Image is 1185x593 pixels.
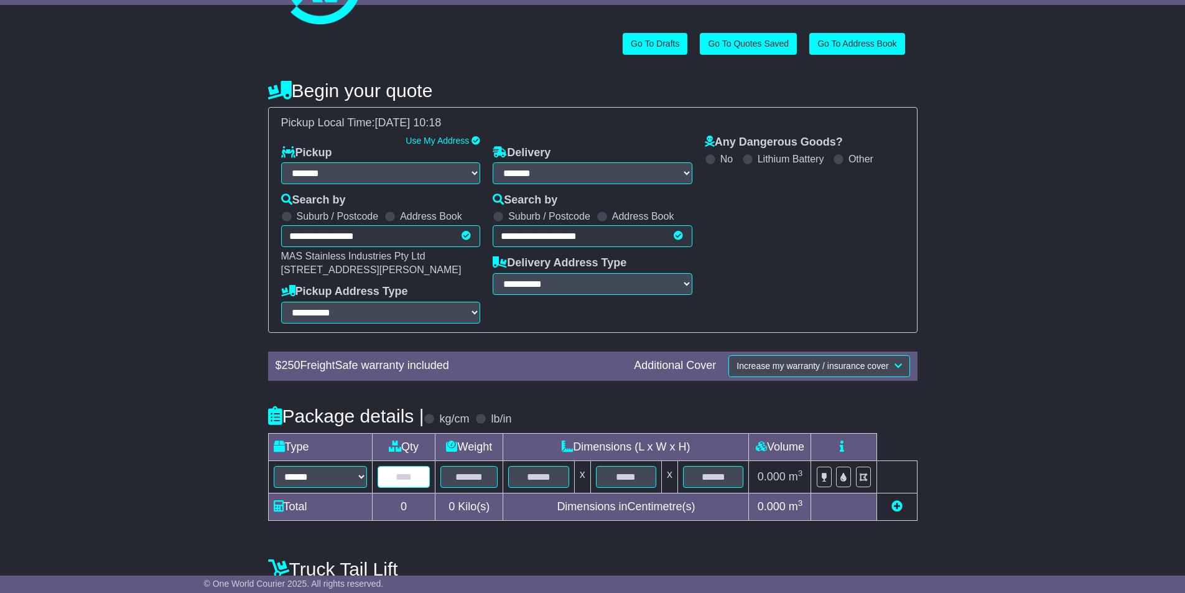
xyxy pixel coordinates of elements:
[491,413,511,426] label: lb/in
[508,210,590,222] label: Suburb / Postcode
[375,116,442,129] span: [DATE] 10:18
[720,153,733,165] label: No
[728,355,909,377] button: Increase my warranty / insurance cover
[628,359,722,373] div: Additional Cover
[268,406,424,426] h4: Package details |
[439,413,469,426] label: kg/cm
[282,359,300,371] span: 250
[297,210,379,222] label: Suburb / Postcode
[435,493,503,520] td: Kilo(s)
[268,433,372,460] td: Type
[798,498,803,508] sup: 3
[848,153,873,165] label: Other
[503,433,749,460] td: Dimensions (L x W x H)
[406,136,469,146] a: Use My Address
[372,493,435,520] td: 0
[400,210,462,222] label: Address Book
[700,33,797,55] a: Go To Quotes Saved
[281,251,425,261] span: MAS Stainless Industries Pty Ltd
[281,194,346,207] label: Search by
[737,361,888,371] span: Increase my warranty / insurance cover
[448,500,455,513] span: 0
[749,433,811,460] td: Volume
[493,194,557,207] label: Search by
[809,33,904,55] a: Go To Address Book
[275,116,911,130] div: Pickup Local Time:
[268,559,918,579] h4: Truck Tail Lift
[204,579,384,589] span: © One World Courier 2025. All rights reserved.
[268,80,918,101] h4: Begin your quote
[269,359,628,373] div: $ FreightSafe warranty included
[281,146,332,160] label: Pickup
[758,153,824,165] label: Lithium Battery
[789,470,803,483] span: m
[574,460,590,493] td: x
[281,264,462,275] span: [STREET_ADDRESS][PERSON_NAME]
[372,433,435,460] td: Qty
[268,493,372,520] td: Total
[798,469,803,478] sup: 3
[891,500,903,513] a: Add new item
[662,460,678,493] td: x
[503,493,749,520] td: Dimensions in Centimetre(s)
[758,470,786,483] span: 0.000
[758,500,786,513] span: 0.000
[435,433,503,460] td: Weight
[612,210,674,222] label: Address Book
[705,136,843,149] label: Any Dangerous Goods?
[789,500,803,513] span: m
[281,285,408,299] label: Pickup Address Type
[623,33,687,55] a: Go To Drafts
[493,146,551,160] label: Delivery
[493,256,626,270] label: Delivery Address Type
